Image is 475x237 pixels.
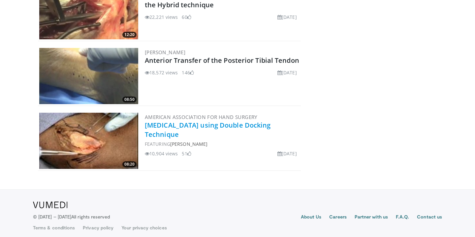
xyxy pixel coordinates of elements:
[71,214,110,219] span: All rights reserved
[33,214,110,220] p: © [DATE] – [DATE]
[277,150,297,157] li: [DATE]
[145,56,299,65] a: Anterior Transfer of the Posterior Tibial Tendon
[170,141,207,147] a: [PERSON_NAME]
[277,69,297,76] li: [DATE]
[145,49,185,56] a: [PERSON_NAME]
[277,14,297,20] li: [DATE]
[145,150,178,157] li: 10,904 views
[145,114,258,120] a: American Association for Hand Surgery
[417,214,442,221] a: Contact us
[182,150,191,157] li: 51
[39,113,138,169] img: Surgical_Reconstruction_Ulnar_Collateral_Ligament___100005038_3.jpg.300x170_q85_crop-smart_upscal...
[396,214,409,221] a: F.A.Q.
[39,48,138,104] a: 08:50
[39,113,138,169] a: 08:20
[83,224,113,231] a: Privacy policy
[301,214,322,221] a: About Us
[33,202,68,208] img: VuMedi Logo
[121,224,167,231] a: Your privacy choices
[122,32,137,38] span: 12:20
[145,140,300,147] div: FEATURING
[122,161,137,167] span: 08:20
[145,121,271,139] a: [MEDICAL_DATA] using Double Docking Technique
[145,14,178,20] li: 22,221 views
[122,97,137,102] span: 08:50
[355,214,388,221] a: Partner with us
[182,14,191,20] li: 60
[33,224,75,231] a: Terms & conditions
[39,48,138,104] img: 52442_0000_3.png.300x170_q85_crop-smart_upscale.jpg
[182,69,194,76] li: 146
[329,214,347,221] a: Careers
[145,69,178,76] li: 18,572 views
